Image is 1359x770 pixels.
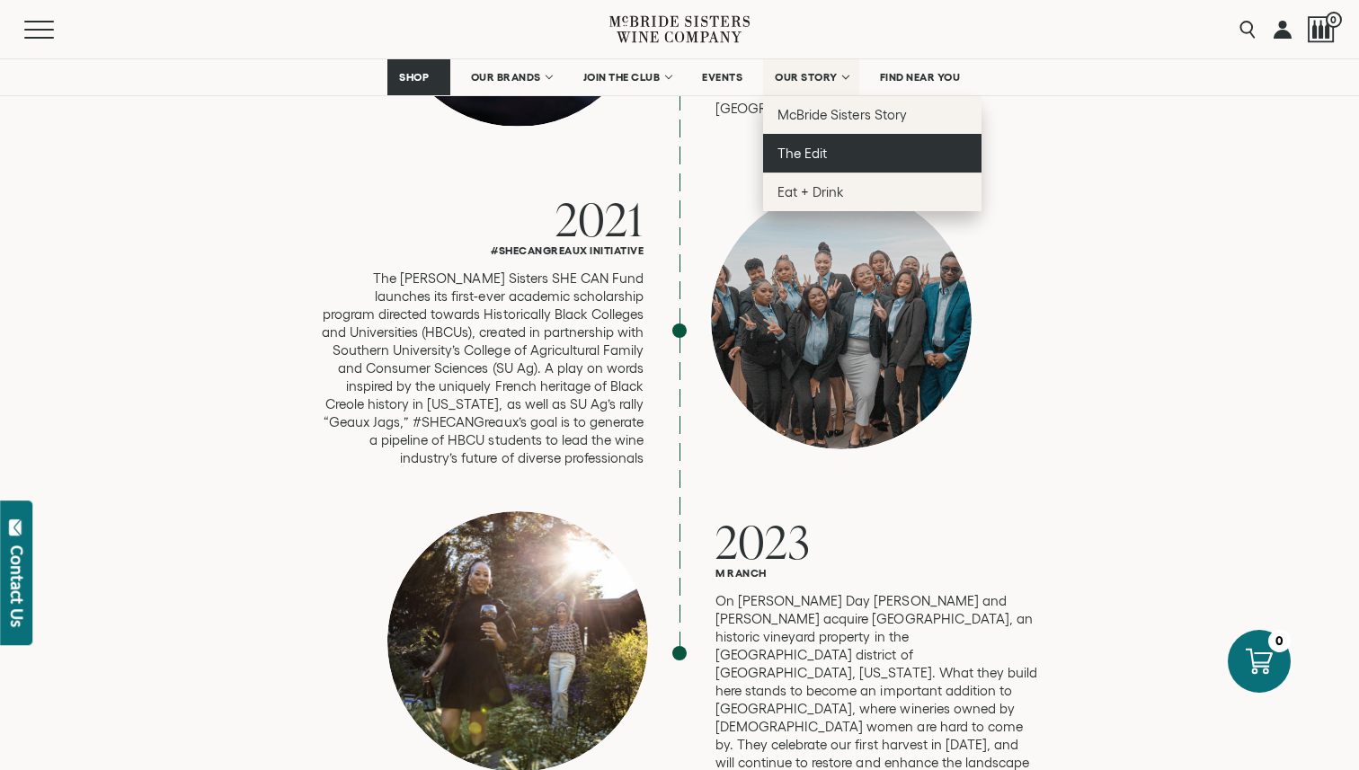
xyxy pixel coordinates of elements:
h6: M Ranch [715,567,1039,579]
a: EVENTS [690,59,754,95]
a: OUR BRANDS [459,59,563,95]
span: 0 [1326,12,1342,28]
div: Contact Us [8,545,26,627]
p: The [PERSON_NAME] Sisters SHE CAN Fund launches its first-ever academic scholarship program direc... [320,270,644,467]
button: Mobile Menu Trigger [24,21,89,39]
span: McBride Sisters Story [777,107,906,122]
span: 2023 [715,510,811,572]
h6: #SHECANGreaux Initiative [320,244,644,256]
span: SHOP [399,71,430,84]
span: EVENTS [702,71,742,84]
span: 2021 [555,188,644,250]
span: FIND NEAR YOU [880,71,961,84]
a: The Edit [763,134,981,173]
a: FIND NEAR YOU [868,59,973,95]
a: McBride Sisters Story [763,95,981,134]
span: The Edit [777,146,827,161]
a: OUR STORY [763,59,859,95]
span: OUR BRANDS [471,71,541,84]
a: JOIN THE CLUB [572,59,682,95]
span: JOIN THE CLUB [583,71,661,84]
div: 0 [1268,630,1291,652]
span: Eat + Drink [777,184,844,199]
a: Eat + Drink [763,173,981,211]
a: SHOP [387,59,450,95]
span: OUR STORY [775,71,838,84]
